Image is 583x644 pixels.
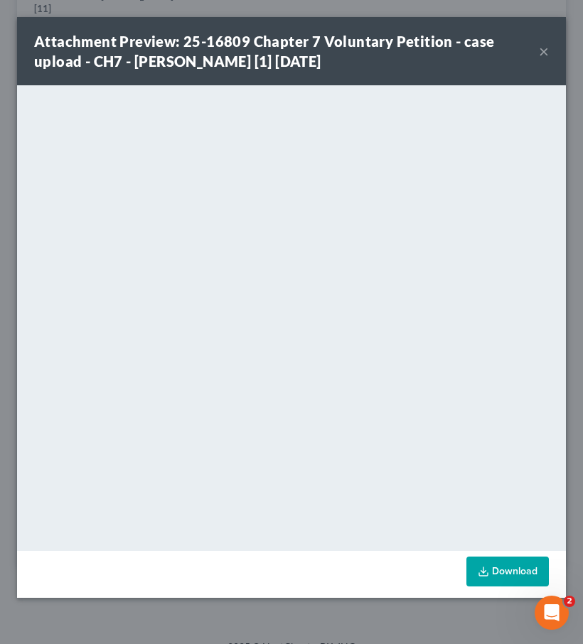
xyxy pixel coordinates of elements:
[34,33,495,70] strong: Attachment Preview: 25-16809 Chapter 7 Voluntary Petition - case upload - CH7 - [PERSON_NAME] [1]...
[466,557,549,586] a: Download
[539,43,549,60] button: ×
[564,596,575,607] span: 2
[17,85,566,547] iframe: <object ng-attr-data='[URL][DOMAIN_NAME]' type='application/pdf' width='100%' height='650px'></ob...
[535,596,569,630] iframe: Intercom live chat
